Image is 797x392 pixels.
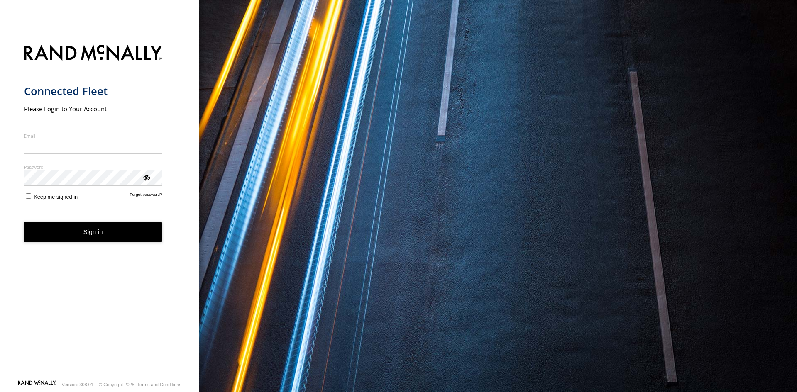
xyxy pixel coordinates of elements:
span: Keep me signed in [34,194,78,200]
button: Sign in [24,222,162,242]
div: © Copyright 2025 - [99,382,181,387]
a: Forgot password? [130,192,162,200]
div: Version: 308.01 [62,382,93,387]
div: ViewPassword [142,173,150,181]
a: Terms and Conditions [137,382,181,387]
form: main [24,40,176,380]
h2: Please Login to Your Account [24,105,162,113]
input: Keep me signed in [26,193,31,199]
a: Visit our Website [18,380,56,389]
label: Password [24,164,162,170]
h1: Connected Fleet [24,84,162,98]
label: Email [24,133,162,139]
img: Rand McNally [24,43,162,64]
